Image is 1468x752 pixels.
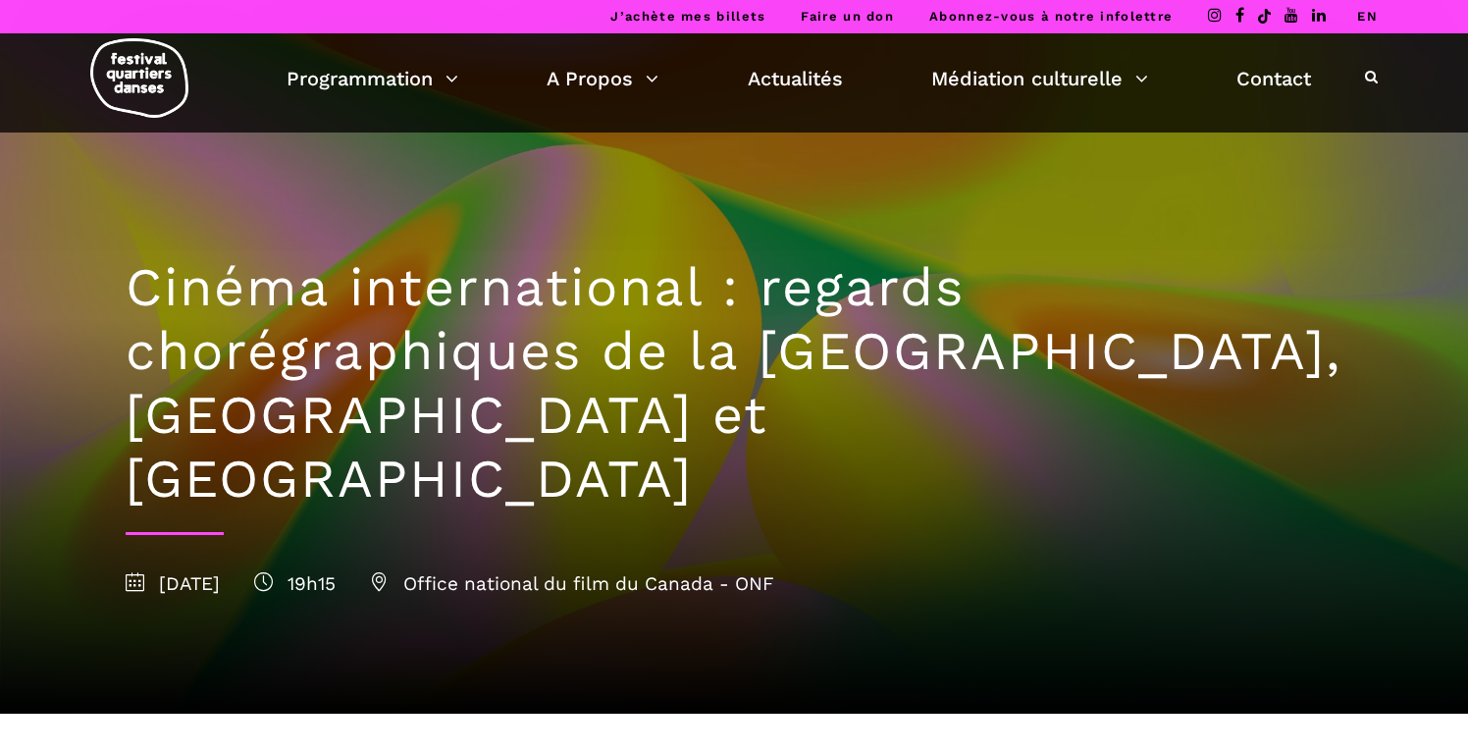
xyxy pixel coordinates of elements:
[1357,9,1378,24] a: EN
[931,62,1148,95] a: Médiation culturelle
[370,572,774,595] span: Office national du film du Canada - ONF
[801,9,894,24] a: Faire un don
[90,38,188,118] img: logo-fqd-med
[547,62,658,95] a: A Propos
[929,9,1173,24] a: Abonnez-vous à notre infolettre
[126,572,220,595] span: [DATE]
[610,9,765,24] a: J’achète mes billets
[1236,62,1311,95] a: Contact
[126,256,1342,510] h1: Cinéma international : regards chorégraphiques de la [GEOGRAPHIC_DATA], [GEOGRAPHIC_DATA] et [GEO...
[287,62,458,95] a: Programmation
[748,62,843,95] a: Actualités
[254,572,336,595] span: 19h15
